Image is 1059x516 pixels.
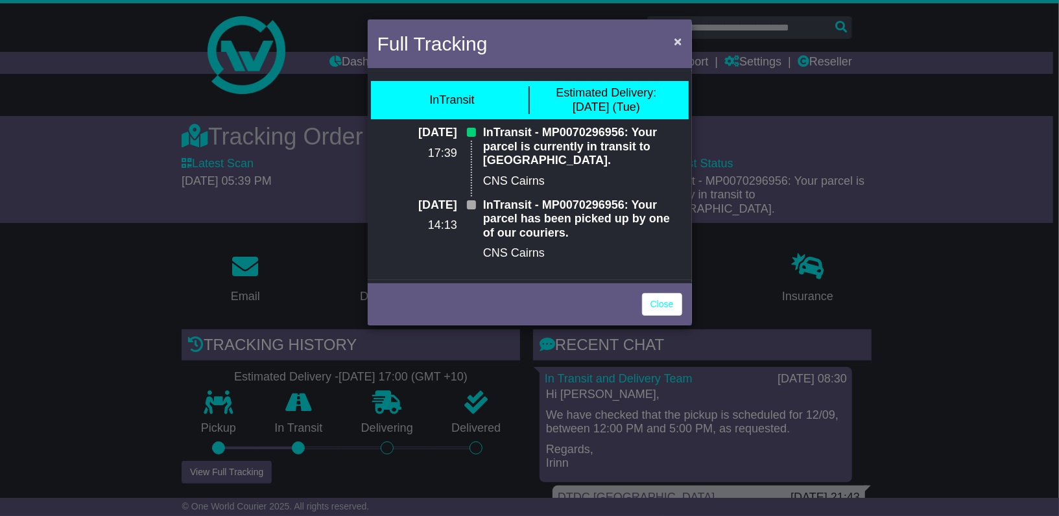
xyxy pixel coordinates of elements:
span: × [674,34,682,49]
div: [DATE] (Tue) [556,86,656,114]
p: InTransit - MP0070296956: Your parcel has been picked up by one of our couriers. [483,198,682,240]
p: CNS Cairns [483,174,682,189]
p: CNS Cairns [483,246,682,261]
p: InTransit - MP0070296956: Your parcel is currently in transit to [GEOGRAPHIC_DATA]. [483,126,682,168]
button: Close [667,28,688,54]
a: Close [642,293,682,316]
span: Estimated Delivery: [556,86,656,99]
p: [DATE] [377,198,457,213]
div: InTransit [429,93,474,108]
h4: Full Tracking [377,29,488,58]
p: 17:39 [377,147,457,161]
p: [DATE] [377,126,457,140]
p: 14:13 [377,218,457,233]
